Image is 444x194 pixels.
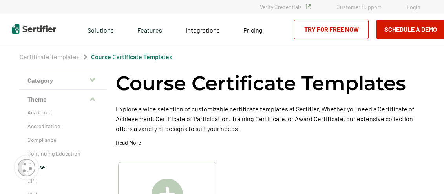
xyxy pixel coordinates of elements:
[27,122,98,130] a: Accreditation
[27,150,98,158] a: Continuing Education
[116,71,406,96] h1: Course Certificate Templates
[91,53,172,60] a: Course Certificate Templates
[20,53,80,60] a: Certificate Templates
[18,159,35,176] img: Cookie Popup Icon
[186,24,220,34] a: Integrations
[27,136,98,144] a: Compliance
[336,4,381,10] a: Customer Support
[20,53,80,61] span: Certificate Templates
[116,139,141,147] p: Read More
[12,24,56,34] img: Sertifier | Digital Credentialing Platform
[306,4,311,9] img: Verified
[243,24,263,34] a: Pricing
[88,24,114,34] span: Solutions
[20,53,172,61] div: Breadcrumb
[20,71,106,90] button: Category
[27,177,98,185] a: CPD
[20,90,106,109] button: Theme
[27,109,98,116] a: Academic
[243,26,263,34] span: Pricing
[260,4,311,10] a: Verify Credentials
[116,104,424,133] p: Explore a wide selection of customizable certificate templates at Sertifier. Whether you need a C...
[91,53,172,61] span: Course Certificate Templates
[294,20,369,39] a: Try for Free Now
[186,26,220,34] span: Integrations
[137,24,162,34] span: Features
[27,163,98,171] a: Course
[407,4,420,10] a: Login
